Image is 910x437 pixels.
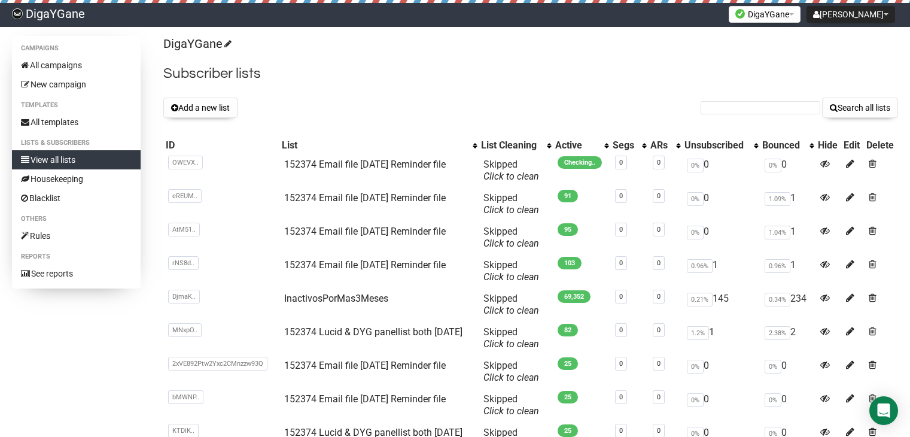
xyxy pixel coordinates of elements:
[687,226,704,239] span: 0%
[479,137,553,154] th: List Cleaning: No sort applied, activate to apply an ascending sort
[483,192,539,216] span: Skipped
[279,137,479,154] th: List: No sort applied, activate to apply an ascending sort
[168,390,203,404] span: bMWNP..
[729,6,801,23] button: DigaYGane
[760,355,815,389] td: 0
[684,139,748,151] div: Unsubscribed
[12,150,141,169] a: View all lists
[735,9,745,19] img: favicons
[760,137,815,154] th: Bounced: No sort applied, activate to apply an ascending sort
[682,221,760,254] td: 0
[619,427,623,435] a: 0
[869,396,898,425] div: Open Intercom Messenger
[765,326,790,340] span: 2.38%
[12,41,141,56] li: Campaigns
[12,169,141,189] a: Housekeeping
[483,305,539,316] a: Click to clean
[483,259,539,283] span: Skipped
[687,326,709,340] span: 1.2%
[657,393,661,401] a: 0
[648,137,681,154] th: ARs: No sort applied, activate to apply an ascending sort
[168,357,267,371] span: 2xVE892Ptw2Yxc2CMnzzw93Q
[619,159,623,166] a: 0
[163,98,238,118] button: Add a new list
[12,98,141,113] li: Templates
[841,137,863,154] th: Edit: No sort applied, sorting is disabled
[163,63,898,84] h2: Subscriber lists
[818,139,839,151] div: Hide
[168,323,202,337] span: MNxpO..
[163,137,279,154] th: ID: No sort applied, sorting is disabled
[682,288,760,321] td: 145
[483,293,539,316] span: Skipped
[12,226,141,245] a: Rules
[682,137,760,154] th: Unsubscribed: No sort applied, activate to apply an ascending sort
[284,159,446,170] a: 152374 Email file [DATE] Reminder file
[12,189,141,208] a: Blacklist
[483,372,539,383] a: Click to clean
[168,290,200,304] span: DjmaK..
[687,259,713,273] span: 0.96%
[687,360,704,374] span: 0%
[760,187,815,221] td: 1
[483,360,539,383] span: Skipped
[166,139,276,151] div: ID
[284,192,446,204] a: 152374 Email file [DATE] Reminder file
[483,204,539,216] a: Click to clean
[483,326,539,350] span: Skipped
[687,393,704,407] span: 0%
[284,360,446,371] a: 152374 Email file [DATE] Reminder file
[483,159,539,182] span: Skipped
[284,259,446,271] a: 152374 Email file [DATE] Reminder file
[168,189,202,203] span: eREUM..
[760,254,815,288] td: 1
[765,159,781,172] span: 0%
[760,288,815,321] td: 234
[12,212,141,226] li: Others
[558,290,591,303] span: 69,352
[168,156,203,169] span: OWEVX..
[760,321,815,355] td: 2
[815,137,842,154] th: Hide: No sort applied, sorting is disabled
[12,113,141,132] a: All templates
[806,6,895,23] button: [PERSON_NAME]
[657,159,661,166] a: 0
[657,293,661,301] a: 0
[483,405,539,417] a: Click to clean
[844,139,861,151] div: Edit
[12,250,141,264] li: Reports
[657,360,661,368] a: 0
[760,389,815,422] td: 0
[765,293,790,306] span: 0.34%
[657,259,661,267] a: 0
[284,293,388,304] a: InactivosPorMas3Meses
[610,137,649,154] th: Segs: No sort applied, activate to apply an ascending sort
[553,137,610,154] th: Active: No sort applied, activate to apply an ascending sort
[481,139,541,151] div: List Cleaning
[657,226,661,233] a: 0
[864,137,898,154] th: Delete: No sort applied, sorting is disabled
[765,259,790,273] span: 0.96%
[682,389,760,422] td: 0
[555,139,598,151] div: Active
[657,192,661,200] a: 0
[682,254,760,288] td: 1
[558,190,578,202] span: 91
[762,139,803,151] div: Bounced
[765,226,790,239] span: 1.04%
[558,391,578,403] span: 25
[558,257,582,269] span: 103
[822,98,898,118] button: Search all lists
[619,192,623,200] a: 0
[765,393,781,407] span: 0%
[765,192,790,206] span: 1.09%
[558,223,578,236] span: 95
[619,293,623,301] a: 0
[619,326,623,334] a: 0
[284,326,462,338] a: 152374 Lucid & DYG panellist both [DATE]
[12,136,141,150] li: Lists & subscribers
[657,427,661,435] a: 0
[765,360,781,374] span: 0%
[619,360,623,368] a: 0
[558,324,578,336] span: 82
